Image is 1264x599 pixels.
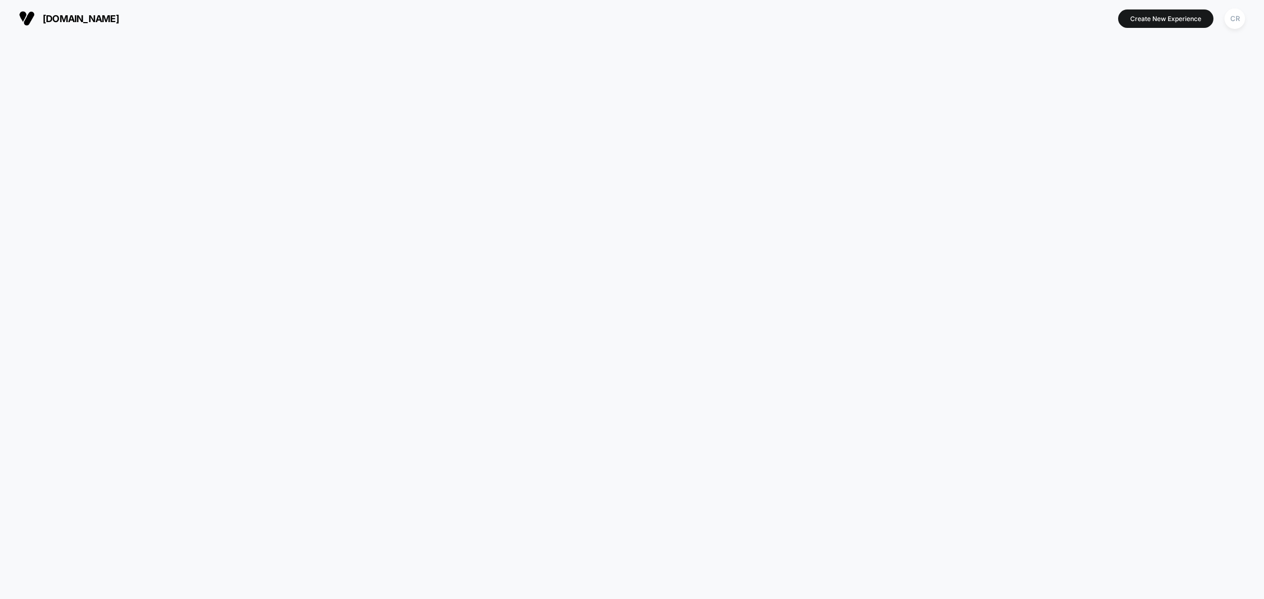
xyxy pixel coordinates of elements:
[19,11,35,26] img: Visually logo
[16,10,122,27] button: [DOMAIN_NAME]
[1118,9,1213,28] button: Create New Experience
[43,13,119,24] span: [DOMAIN_NAME]
[1221,8,1248,29] button: CR
[1224,8,1245,29] div: CR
